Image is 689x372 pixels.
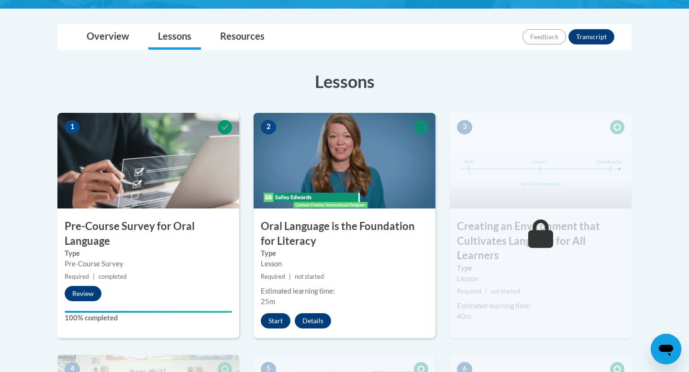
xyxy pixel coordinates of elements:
a: Overview [77,24,139,50]
span: 40m [457,312,471,320]
div: Pre-Course Survey [65,259,232,269]
span: completed [99,273,127,280]
span: not started [491,288,520,295]
h3: Pre-Course Survey for Oral Language [57,219,239,249]
span: not started [295,273,324,280]
h3: Oral Language is the Foundation for Literacy [254,219,435,249]
a: Resources [211,24,274,50]
img: Course Image [450,113,632,208]
label: Type [457,263,624,274]
button: Details [295,313,331,328]
span: | [289,273,291,280]
img: Course Image [57,113,239,208]
div: Estimated learning time: [457,301,624,311]
span: Required [457,288,481,295]
button: Review [65,286,101,301]
span: 2 [261,120,276,134]
h3: Lessons [57,69,632,93]
iframe: Button to launch messaging window [651,334,681,364]
div: Estimated learning time: [261,286,428,296]
img: Course Image [254,113,435,208]
button: Transcript [568,29,614,44]
span: Required [261,273,285,280]
label: 100% completed [65,313,232,323]
span: 25m [261,297,275,306]
h3: Creating an Environment that Cultivates Language for All Learners [450,219,632,263]
div: Your progress [65,311,232,313]
div: Lesson [261,259,428,269]
div: Lesson [457,274,624,284]
button: Feedback [522,29,566,44]
span: 1 [65,120,80,134]
label: Type [261,248,428,259]
a: Lessons [148,24,201,50]
label: Type [65,248,232,259]
span: 3 [457,120,472,134]
span: | [485,288,487,295]
span: | [93,273,95,280]
button: Start [261,313,290,328]
span: Required [65,273,89,280]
